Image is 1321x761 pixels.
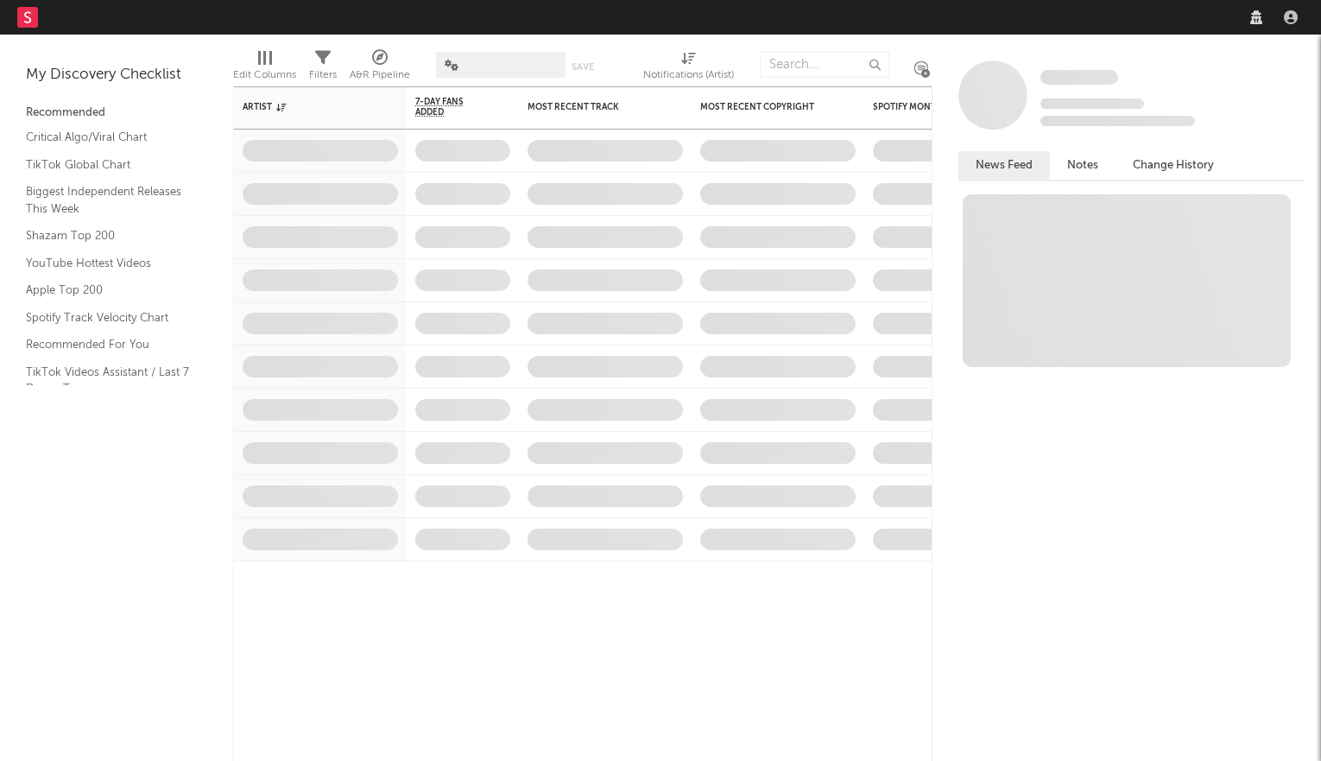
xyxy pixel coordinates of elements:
div: Spotify Monthly Listeners [873,102,1002,112]
div: Artist [243,102,372,112]
div: Filters [309,43,337,93]
div: Edit Columns [233,65,296,86]
div: Filters [309,65,337,86]
a: Shazam Top 200 [26,226,190,245]
span: 0 fans last week [1040,116,1195,126]
span: Tracking Since: [DATE] [1040,98,1144,109]
a: Some Artist [1040,69,1118,86]
div: A&R Pipeline [350,43,410,93]
a: Critical Algo/Viral Chart [26,128,190,147]
a: Recommended For You [26,335,190,354]
a: Spotify Track Velocity Chart [26,308,190,327]
button: Notes [1050,151,1116,180]
div: Most Recent Copyright [700,102,830,112]
button: News Feed [958,151,1050,180]
div: My Discovery Checklist [26,65,207,86]
a: TikTok Videos Assistant / Last 7 Days - Top [26,363,190,398]
button: Save [572,62,594,72]
a: TikTok Global Chart [26,155,190,174]
button: Change History [1116,151,1231,180]
span: Some Artist [1040,70,1118,85]
div: A&R Pipeline [350,65,410,86]
div: Most Recent Track [528,102,657,112]
input: Search... [760,52,889,78]
div: Notifications (Artist) [643,65,734,86]
div: Recommended [26,103,207,124]
a: Biggest Independent Releases This Week [26,182,190,218]
a: YouTube Hottest Videos [26,254,190,273]
a: Apple Top 200 [26,281,190,300]
div: Notifications (Artist) [643,43,734,93]
div: Edit Columns [233,43,296,93]
span: 7-Day Fans Added [415,97,484,117]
